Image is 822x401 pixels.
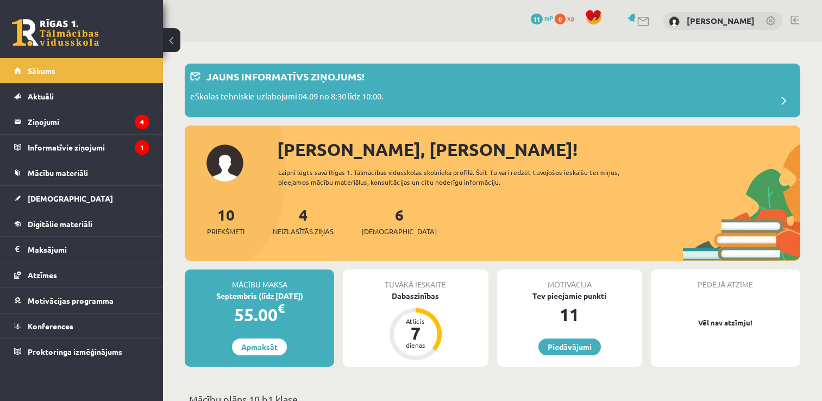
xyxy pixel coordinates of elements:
div: 55.00 [185,302,334,328]
a: Ziņojumi4 [14,109,149,134]
a: Jauns informatīvs ziņojums! eSkolas tehniskie uzlabojumi 04.09 no 8:30 līdz 10:00. [190,69,795,112]
a: Sākums [14,58,149,83]
span: mP [544,14,553,22]
a: 0 xp [555,14,580,22]
p: eSkolas tehniskie uzlabojumi 04.09 no 8:30 līdz 10:00. [190,90,384,105]
div: dienas [399,342,432,348]
a: Apmaksāt [232,339,287,355]
span: Proktoringa izmēģinājums [28,347,122,356]
a: Maksājumi [14,237,149,262]
span: Neizlasītās ziņas [273,226,334,237]
a: Dabaszinības Atlicis 7 dienas [343,290,488,362]
span: Digitālie materiāli [28,219,92,229]
a: Rīgas 1. Tālmācības vidusskola [12,19,99,46]
a: 4Neizlasītās ziņas [273,205,334,237]
span: xp [567,14,574,22]
span: [DEMOGRAPHIC_DATA] [28,193,113,203]
div: Tuvākā ieskaite [343,270,488,290]
span: Atzīmes [28,270,57,280]
a: Aktuāli [14,84,149,109]
p: Vēl nav atzīmju! [656,317,795,328]
a: 10Priekšmeti [207,205,244,237]
span: Motivācijas programma [28,296,114,305]
div: Atlicis [399,318,432,324]
div: Laipni lūgts savā Rīgas 1. Tālmācības vidusskolas skolnieka profilā. Šeit Tu vari redzēt tuvojošo... [278,167,648,187]
div: Septembris (līdz [DATE]) [185,290,334,302]
p: Jauns informatīvs ziņojums! [206,69,365,84]
i: 1 [135,140,149,155]
a: [PERSON_NAME] [687,15,755,26]
a: Digitālie materiāli [14,211,149,236]
i: 4 [135,115,149,129]
div: Tev pieejamie punkti [497,290,642,302]
span: 0 [555,14,566,24]
div: Mācību maksa [185,270,334,290]
span: Konferences [28,321,73,331]
span: € [278,300,285,316]
a: Motivācijas programma [14,288,149,313]
span: 11 [531,14,543,24]
a: Atzīmes [14,262,149,287]
span: Priekšmeti [207,226,244,237]
a: [DEMOGRAPHIC_DATA] [14,186,149,211]
a: 6[DEMOGRAPHIC_DATA] [362,205,437,237]
a: Konferences [14,314,149,339]
legend: Informatīvie ziņojumi [28,135,149,160]
span: Sākums [28,66,55,76]
legend: Maksājumi [28,237,149,262]
div: Dabaszinības [343,290,488,302]
a: Proktoringa izmēģinājums [14,339,149,364]
div: 11 [497,302,642,328]
div: Motivācija [497,270,642,290]
a: 11 mP [531,14,553,22]
span: Aktuāli [28,91,54,101]
legend: Ziņojumi [28,109,149,134]
img: Andris Anžans [669,16,680,27]
div: Pēdējā atzīme [651,270,800,290]
div: [PERSON_NAME], [PERSON_NAME]! [277,136,800,162]
span: Mācību materiāli [28,168,88,178]
a: Piedāvājumi [538,339,601,355]
a: Mācību materiāli [14,160,149,185]
span: [DEMOGRAPHIC_DATA] [362,226,437,237]
a: Informatīvie ziņojumi1 [14,135,149,160]
div: 7 [399,324,432,342]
